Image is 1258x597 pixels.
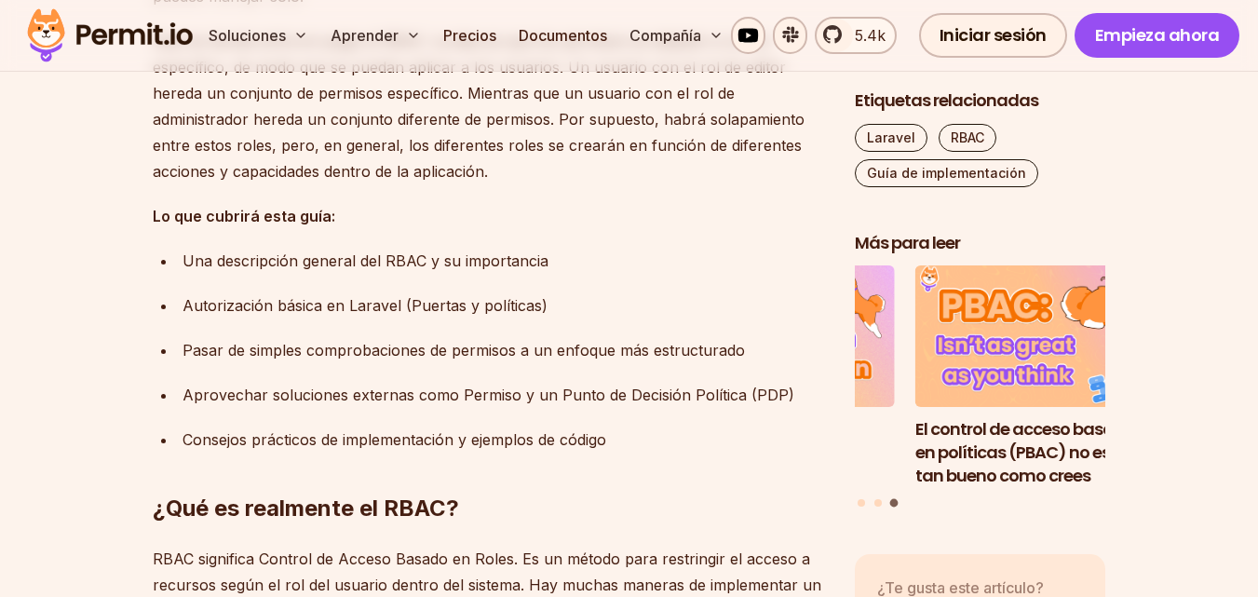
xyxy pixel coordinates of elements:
[643,266,895,488] li: 2 de 3
[511,17,615,54] a: Documentos
[519,26,607,45] font: Documentos
[183,386,794,404] font: Aprovechar soluciones externas como Permiso y un Punto de Decisión Política (PDP)
[877,578,1044,597] font: ¿Te gusta este artículo?
[915,266,1167,488] a: El control de acceso basado en políticas (PBAC) no es tan bueno como creesEl control de acceso ba...
[19,4,201,67] img: Logotipo del permiso
[643,266,895,408] img: Implementación de autenticación y autorización en Next.js
[183,430,606,449] font: Consejos prácticos de implementación y ejemplos de código
[919,13,1067,58] a: Iniciar sesión
[915,266,1167,408] img: El control de acceso basado en políticas (PBAC) no es tan bueno como crees
[939,124,996,152] a: RBAC
[940,23,1047,47] font: Iniciar sesión
[890,499,899,508] button: Ir a la diapositiva 3
[858,499,865,507] button: Ir a la diapositiva 1
[951,129,984,145] font: RBAC
[867,129,915,145] font: Laravel
[183,251,548,270] font: Una descripción general del RBAC y su importancia
[436,17,504,54] a: Precios
[855,159,1038,187] a: Guía de implementación
[1095,23,1220,47] font: Empieza ahora
[153,495,459,522] font: ¿Qué es realmente el RBAC?
[855,266,1106,510] div: Publicaciones
[629,26,701,45] font: Compañía
[622,17,731,54] button: Compañía
[183,296,548,315] font: Autorización básica en Laravel (Puertas y políticas)
[815,17,896,54] a: 5.4k
[915,417,1135,487] font: El control de acceso basado en políticas (PBAC) no es tan bueno como crees
[855,26,886,45] font: 5.4k
[153,207,335,225] font: Lo que cubrirá esta guía:
[855,124,927,152] a: Laravel
[201,17,316,54] button: Soluciones
[855,88,1038,112] font: Etiquetas relacionadas
[183,341,745,360] font: Pasar de simples comprobaciones de permisos a un enfoque más estructurado
[443,26,496,45] font: Precios
[331,26,399,45] font: Aprender
[153,32,805,181] font: Aquí es donde entra en juego el RBAC. La idea es que los permisos se adapten a un rol específico,...
[209,26,286,45] font: Soluciones
[874,499,882,507] button: Ir a la diapositiva 2
[1075,13,1240,58] a: Empieza ahora
[867,165,1026,181] font: Guía de implementación
[915,266,1167,488] li: 3 de 3
[855,231,960,254] font: Más para leer
[323,17,428,54] button: Aprender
